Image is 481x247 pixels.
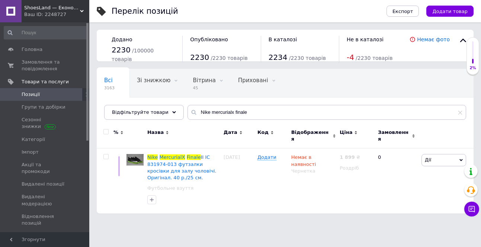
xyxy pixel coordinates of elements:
[22,104,65,110] span: Групи та добірки
[340,165,372,171] div: Роздріб
[22,136,45,143] span: Категорії
[147,154,217,180] span: II IC 831974-013 футзалки кросівки для залу чоловічі. Оригінал. 40 р./25 см.
[24,11,89,18] div: Ваш ID: 2248727
[22,149,39,155] span: Імпорт
[22,193,69,207] span: Видалені модерацією
[417,36,450,42] a: Немає фото
[432,9,468,14] span: Додати товар
[190,36,228,42] span: Опубліковано
[22,59,69,72] span: Замовлення та повідомлення
[291,168,336,174] div: Чернетка
[193,77,215,84] span: Вітрина
[22,161,69,175] span: Акції та промокоди
[378,129,410,142] span: Замовлення
[112,45,131,54] span: 2230
[112,36,132,42] span: Додано
[340,154,360,161] div: ₴
[340,154,355,160] b: 1 899
[147,154,158,160] span: Nike
[289,55,326,61] span: / 2230 товарів
[22,91,40,98] span: Позиції
[291,154,316,169] span: Немає в наявності
[112,109,169,115] span: Відфільтруйте товари
[464,202,479,216] button: Чат з покупцем
[113,129,118,136] span: %
[222,148,256,214] div: [DATE]
[392,9,413,14] span: Експорт
[347,53,354,62] span: -4
[193,85,215,91] span: 45
[467,65,479,71] div: 2%
[24,4,80,11] span: ShoesLand — Економія та якість у кожному кроці
[137,77,170,84] span: Зі знижкою
[347,36,384,42] span: Не в каталозі
[126,154,144,165] img: Nike MercurialX Finale II IC 831974-013 футзалки кроссовки для зала мужские. Оригинал. 40 р./25 см.
[291,129,331,142] span: Відображення
[187,105,466,120] input: Пошук по назві позиції, артикулу і пошуковим запитам
[22,116,69,130] span: Сезонні знижки
[160,154,185,160] span: MercurialX
[147,154,217,180] a: NikeMercurialXFinaleII IC 831974-013 футзалки кросівки для залу чоловічі. Оригінал. 40 р./25 см.
[426,6,474,17] button: Додати товар
[147,129,164,136] span: Назва
[147,185,193,192] a: Футбольне взуття
[269,53,288,62] span: 2234
[22,181,64,187] span: Видалені позиції
[238,77,268,84] span: Приховані
[22,78,69,85] span: Товари та послуги
[112,48,154,62] span: / 100000 товарів
[104,85,115,91] span: 3163
[190,53,209,62] span: 2230
[22,46,42,53] span: Головна
[224,129,237,136] span: Дата
[257,154,276,160] span: Додати
[187,154,201,160] span: Finale
[257,129,269,136] span: Код
[211,55,247,61] span: / 2230 товарів
[112,7,178,15] div: Перелік позицій
[340,129,352,136] span: Ціна
[387,6,419,17] button: Експорт
[356,55,392,61] span: / 2230 товарів
[373,148,420,214] div: 0
[104,105,143,112] span: Опубліковані
[4,26,88,39] input: Пошук
[22,213,69,227] span: Відновлення позицій
[104,77,113,84] span: Всі
[425,157,431,163] span: Дії
[269,36,297,42] span: В каталозі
